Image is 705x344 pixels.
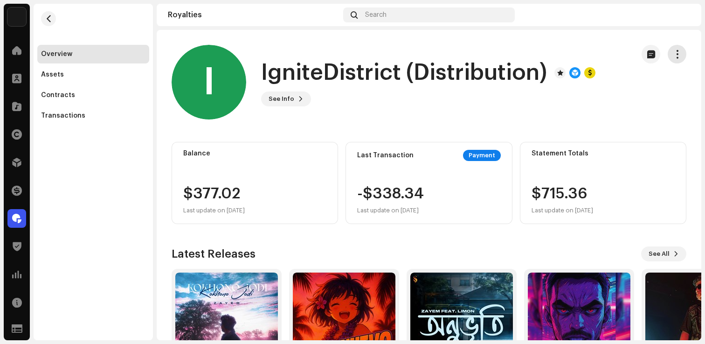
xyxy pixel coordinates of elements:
[41,91,75,99] div: Contracts
[261,58,547,88] h1: IgniteDistrict (Distribution)
[37,86,149,105] re-m-nav-item: Contracts
[183,205,245,216] div: Last update on [DATE]
[463,150,501,161] div: Payment
[183,150,326,157] div: Balance
[532,150,675,157] div: Statement Totals
[37,65,149,84] re-m-nav-item: Assets
[37,45,149,63] re-m-nav-item: Overview
[172,45,246,119] div: I
[172,142,338,224] re-o-card-value: Balance
[520,142,686,224] re-o-card-value: Statement Totals
[357,205,424,216] div: Last update on [DATE]
[261,91,311,106] button: See Info
[649,245,670,263] span: See All
[675,7,690,22] img: d2dfa519-7ee0-40c3-937f-a0ec5b610b05
[269,90,294,108] span: See Info
[7,7,26,26] img: bb356b9b-6e90-403f-adc8-c282c7c2e227
[41,112,85,119] div: Transactions
[532,205,593,216] div: Last update on [DATE]
[168,11,339,19] div: Royalties
[357,152,414,159] div: Last Transaction
[641,246,686,261] button: See All
[172,246,256,261] h3: Latest Releases
[365,11,387,19] span: Search
[41,71,64,78] div: Assets
[41,50,72,58] div: Overview
[37,106,149,125] re-m-nav-item: Transactions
